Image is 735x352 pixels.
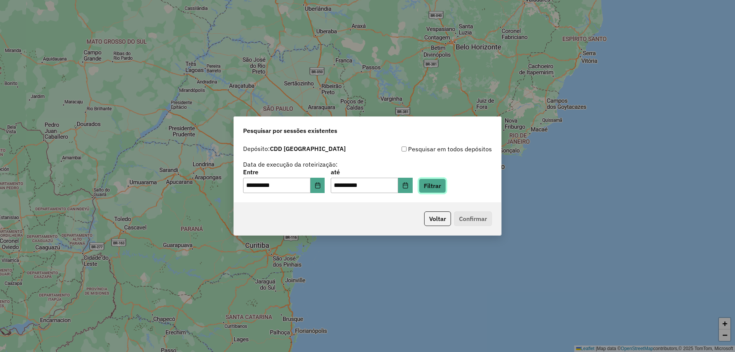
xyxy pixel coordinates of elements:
[419,178,446,193] button: Filtrar
[243,167,325,177] label: Entre
[398,178,413,193] button: Choose Date
[367,144,492,154] div: Pesquisar em todos depósitos
[243,160,338,169] label: Data de execução da roteirização:
[310,178,325,193] button: Choose Date
[331,167,412,177] label: até
[243,144,346,153] label: Depósito:
[243,126,337,135] span: Pesquisar por sessões existentes
[270,145,346,152] strong: CDD [GEOGRAPHIC_DATA]
[424,211,451,226] button: Voltar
